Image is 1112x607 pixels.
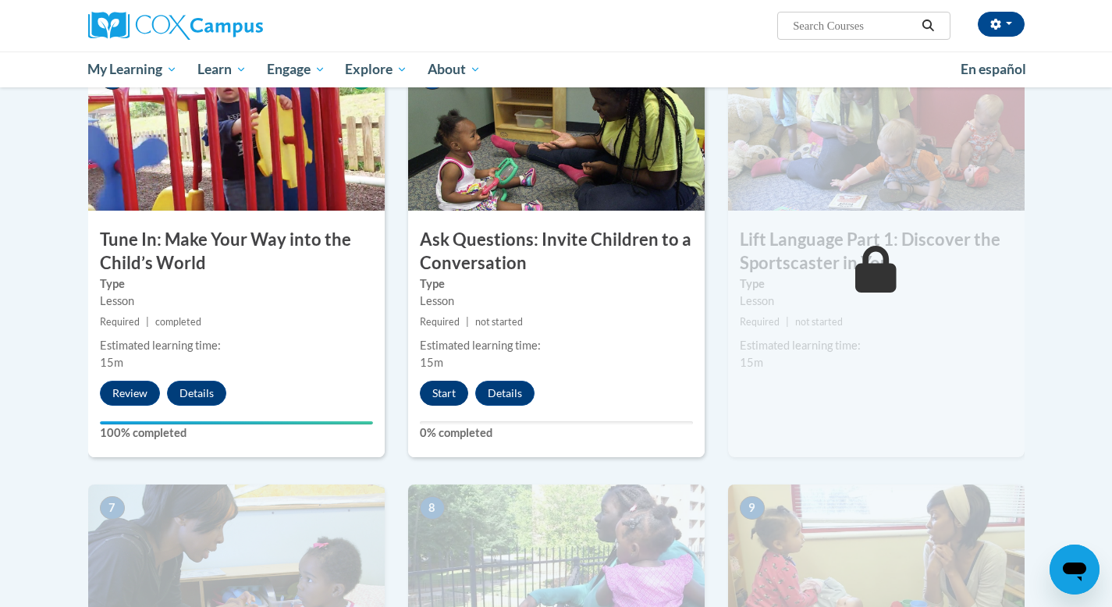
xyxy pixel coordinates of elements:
[740,337,1013,354] div: Estimated learning time:
[100,421,373,424] div: Your progress
[100,496,125,520] span: 7
[100,293,373,310] div: Lesson
[100,356,123,369] span: 15m
[420,356,443,369] span: 15m
[187,51,257,87] a: Learn
[420,424,693,442] label: 0% completed
[420,293,693,310] div: Lesson
[420,337,693,354] div: Estimated learning time:
[420,496,445,520] span: 8
[728,228,1025,276] h3: Lift Language Part 1: Discover the Sportscaster in You
[408,228,705,276] h3: Ask Questions: Invite Children to a Conversation
[978,12,1025,37] button: Account Settings
[740,496,765,520] span: 9
[408,55,705,211] img: Course Image
[475,316,523,328] span: not started
[88,55,385,211] img: Course Image
[417,51,491,87] a: About
[78,51,188,87] a: My Learning
[961,61,1026,77] span: En español
[100,337,373,354] div: Estimated learning time:
[950,53,1036,86] a: En español
[65,51,1048,87] div: Main menu
[167,381,226,406] button: Details
[475,381,535,406] button: Details
[916,16,940,35] button: Search
[267,60,325,79] span: Engage
[740,275,1013,293] label: Type
[728,55,1025,211] img: Course Image
[87,60,177,79] span: My Learning
[1050,545,1100,595] iframe: Button to launch messaging window
[257,51,336,87] a: Engage
[791,16,916,35] input: Search Courses
[786,316,789,328] span: |
[146,316,149,328] span: |
[740,316,780,328] span: Required
[795,316,843,328] span: not started
[420,275,693,293] label: Type
[100,275,373,293] label: Type
[197,60,247,79] span: Learn
[345,60,407,79] span: Explore
[420,316,460,328] span: Required
[88,12,385,40] a: Cox Campus
[100,424,373,442] label: 100% completed
[88,228,385,276] h3: Tune In: Make Your Way into the Child’s World
[155,316,201,328] span: completed
[100,381,160,406] button: Review
[100,316,140,328] span: Required
[420,381,468,406] button: Start
[466,316,469,328] span: |
[740,293,1013,310] div: Lesson
[740,356,763,369] span: 15m
[335,51,417,87] a: Explore
[428,60,481,79] span: About
[88,12,263,40] img: Cox Campus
